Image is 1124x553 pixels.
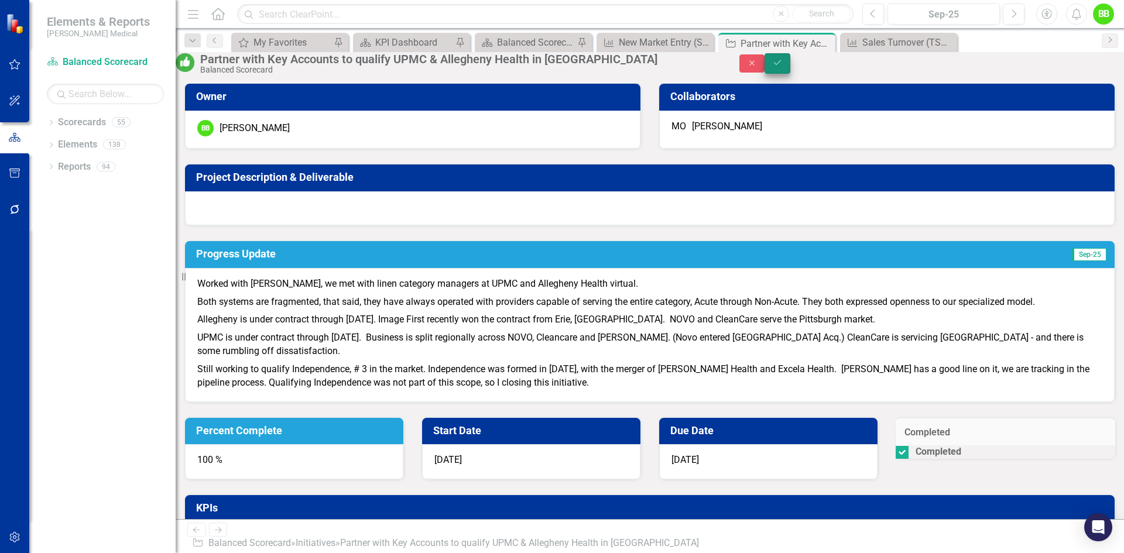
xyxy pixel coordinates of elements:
[904,427,1106,438] h3: Completed
[671,120,686,133] div: MO
[196,248,825,260] h3: Progress Update
[234,35,331,50] a: My Favorites
[58,160,91,174] a: Reports
[196,171,1108,183] h3: Project Description & Deliverable
[916,445,961,459] div: Completed
[340,537,699,548] div: Partner with Key Accounts to qualify UPMC & Allegheny Health in [GEOGRAPHIC_DATA]
[197,293,1102,311] p: Both systems are fragmented, that said, they have always operated with providers capable of servi...
[197,277,1102,293] p: Worked with [PERSON_NAME], we met with linen category managers at UPMC and Allegheny Health virtual.
[497,35,574,50] div: Balanced Scorecard Welcome Page
[47,29,150,38] small: [PERSON_NAME] Medical
[809,9,834,18] span: Search
[843,35,954,50] a: Sales Turnover (TSM/KAM) (Rolling 12 Mos.)
[47,15,150,29] span: Elements & Reports
[185,444,403,479] div: 100 %
[862,35,954,50] div: Sales Turnover (TSM/KAM) (Rolling 12 Mos.)
[97,162,115,171] div: 94
[478,35,574,50] a: Balanced Scorecard Welcome Page
[253,35,331,50] div: My Favorites
[196,91,633,102] h3: Owner
[1072,248,1106,261] span: Sep-25
[237,4,854,25] input: Search ClearPoint...
[197,120,214,136] div: BB
[103,140,126,150] div: 138
[433,425,633,437] h3: Start Date
[47,56,164,69] a: Balanced Scorecard
[6,13,26,34] img: ClearPoint Strategy
[176,53,194,72] img: On or Above Target
[58,138,97,152] a: Elements
[197,360,1102,390] p: Still working to qualify Independence, # 3 in the market. Independence was formed in [DATE], with...
[296,537,335,548] a: Initiatives
[196,425,396,437] h3: Percent Complete
[434,454,462,465] span: [DATE]
[671,454,699,465] span: [DATE]
[356,35,453,50] a: KPI Dashboard
[220,122,290,135] div: [PERSON_NAME]
[196,502,1108,514] h3: KPIs
[892,8,996,22] div: Sep-25
[619,35,711,50] div: New Market Entry (Sales-Led, Acquisition, Starter Plant) (Within Last 12 Months)
[670,425,871,437] h3: Due Date
[47,84,164,104] input: Search Below...
[197,329,1102,360] p: UPMC is under contract through [DATE]. Business is split regionally across NOVO, Cleancare and [P...
[887,4,1000,25] button: Sep-25
[192,537,704,550] div: » »
[375,35,453,50] div: KPI Dashboard
[670,91,1108,102] h3: Collaborators
[200,53,716,66] div: Partner with Key Accounts to qualify UPMC & Allegheny Health in [GEOGRAPHIC_DATA]
[208,537,291,548] a: Balanced Scorecard
[692,120,762,133] div: [PERSON_NAME]
[200,66,716,74] div: Balanced Scorecard
[792,6,851,22] button: Search
[1084,513,1112,541] div: Open Intercom Messenger
[197,311,1102,329] p: Allegheny is under contract through [DATE]. Image First recently won the contract from Erie, [GEO...
[599,35,711,50] a: New Market Entry (Sales-Led, Acquisition, Starter Plant) (Within Last 12 Months)
[1093,4,1114,25] button: BB
[58,116,106,129] a: Scorecards
[741,36,832,51] div: Partner with Key Accounts to qualify UPMC & Allegheny Health in [GEOGRAPHIC_DATA]
[112,118,131,128] div: 55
